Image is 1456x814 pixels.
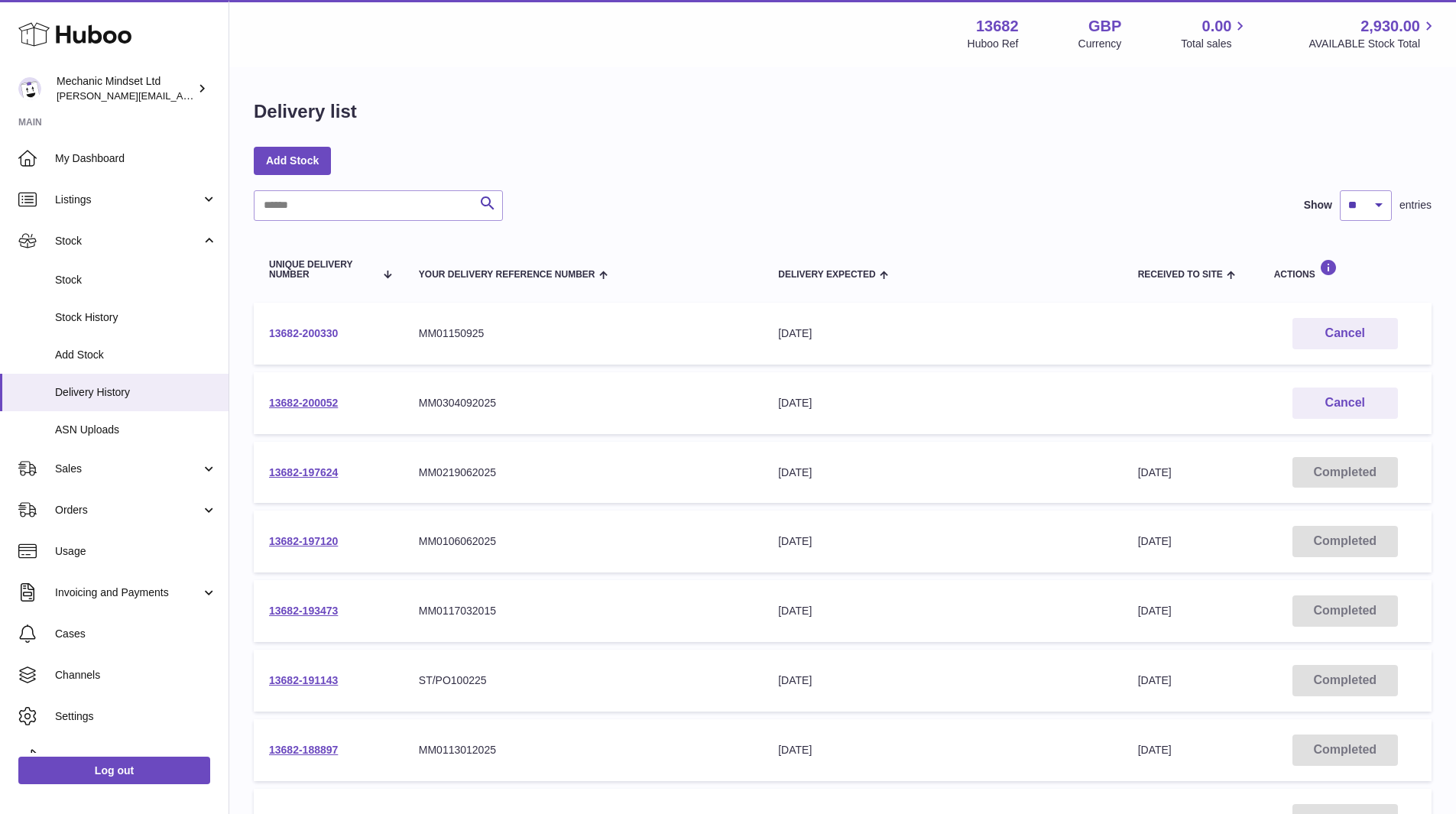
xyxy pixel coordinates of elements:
[1181,16,1249,51] a: 0.00 Total sales
[1138,744,1172,756] span: [DATE]
[778,396,1107,410] div: [DATE]
[57,74,194,103] div: Mechanic Mindset Ltd
[419,673,747,688] div: ST/PO100225
[419,534,747,549] div: MM0106062025
[778,604,1107,618] div: [DATE]
[55,668,217,683] span: Channels
[419,270,595,280] span: Your Delivery Reference Number
[1308,37,1438,51] span: AVAILABLE Stock Total
[419,465,747,480] div: MM0219062025
[55,423,217,437] span: ASN Uploads
[1304,198,1332,212] label: Show
[55,348,217,362] span: Add Stock
[269,605,338,617] a: 13682-193473
[419,326,747,341] div: MM01150925
[269,744,338,756] a: 13682-188897
[57,89,306,102] span: [PERSON_NAME][EMAIL_ADDRESS][DOMAIN_NAME]
[1138,674,1172,686] span: [DATE]
[778,270,875,280] span: Delivery Expected
[778,673,1107,688] div: [DATE]
[55,151,217,166] span: My Dashboard
[1292,388,1398,419] button: Cancel
[18,77,41,100] img: darren@mechanicmindset.com
[55,385,217,400] span: Delivery History
[269,260,375,280] span: Unique Delivery Number
[269,397,338,409] a: 13682-200052
[1138,270,1223,280] span: Received to Site
[1292,318,1398,349] button: Cancel
[254,99,357,124] h1: Delivery list
[1138,605,1172,617] span: [DATE]
[269,674,338,686] a: 13682-191143
[1138,535,1172,547] span: [DATE]
[778,326,1107,341] div: [DATE]
[269,535,338,547] a: 13682-197120
[55,273,217,287] span: Stock
[55,193,201,207] span: Listings
[778,743,1107,757] div: [DATE]
[55,544,217,559] span: Usage
[18,757,210,784] a: Log out
[55,751,217,765] span: Returns
[1399,198,1432,212] span: entries
[419,604,747,618] div: MM0117032015
[1181,37,1249,51] span: Total sales
[778,465,1107,480] div: [DATE]
[1078,37,1122,51] div: Currency
[55,709,217,724] span: Settings
[1202,16,1232,37] span: 0.00
[419,743,747,757] div: MM0113012025
[1308,16,1438,51] a: 2,930.00 AVAILABLE Stock Total
[419,396,747,410] div: MM0304092025
[976,16,1019,37] strong: 13682
[55,627,217,641] span: Cases
[968,37,1019,51] div: Huboo Ref
[55,585,201,600] span: Invoicing and Payments
[778,534,1107,549] div: [DATE]
[254,147,331,174] a: Add Stock
[269,466,338,478] a: 13682-197624
[55,503,201,517] span: Orders
[269,327,338,339] a: 13682-200330
[55,310,217,325] span: Stock History
[1274,259,1416,280] div: Actions
[1138,466,1172,478] span: [DATE]
[1360,16,1420,37] span: 2,930.00
[55,234,201,248] span: Stock
[55,462,201,476] span: Sales
[1088,16,1121,37] strong: GBP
